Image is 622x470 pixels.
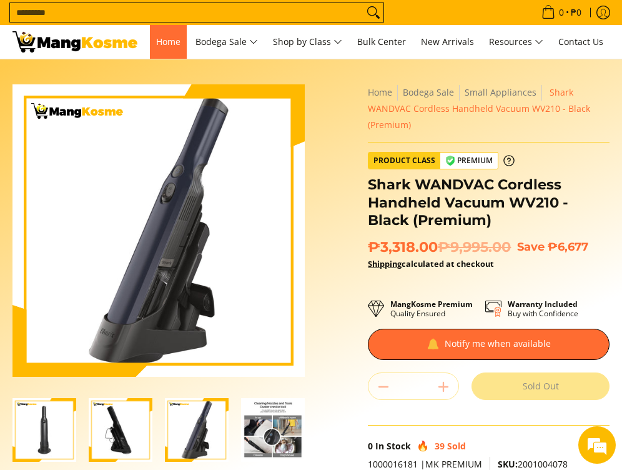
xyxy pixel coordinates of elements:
[12,84,305,377] img: Shark WANDVAC Cordless Handheld Vacuum WV210 - Black (Premium)
[390,299,473,318] p: Quality Ensured
[368,258,402,269] a: Shipping
[368,238,511,256] span: ₱3,318.00
[403,86,454,98] a: Bodega Sale
[241,398,305,462] img: Shark WANDVAC Cordless Handheld Vacuum WV210 - Black (Premium)-4
[195,34,258,50] span: Bodega Sale
[489,34,543,50] span: Resources
[368,86,392,98] a: Home
[538,6,585,19] span: •
[89,398,152,462] img: Shark WANDVAC Cordless Handheld Vacuum WV210 - Black (Premium)-2
[12,398,76,462] img: Shark WANDVAC Cordless Handheld Vacuum WV210 - Black (Premium)-1
[72,157,172,284] span: We're online!
[368,258,494,269] strong: calculated at checkout
[508,299,578,309] strong: Warranty Included
[150,25,610,59] nav: Main Menu
[165,398,229,462] img: Shark WANDVAC Cordless Handheld Vacuum WV210 - Black (Premium)-3
[552,25,610,59] a: Contact Us
[363,3,383,22] button: Search
[368,86,590,131] span: Shark WANDVAC Cordless Handheld Vacuum WV210 - Black (Premium)
[368,152,515,169] a: Product Class Premium
[368,458,482,470] span: 1000016181 |MK PREMIUM
[150,25,187,59] a: Home
[508,299,578,318] p: Buy with Confidence
[558,36,603,47] span: Contact Us
[368,440,373,452] span: 0
[65,70,210,86] div: Chat with us now
[569,8,583,17] span: ₱0
[438,238,511,256] del: ₱9,995.00
[483,25,550,59] a: Resources
[357,36,406,47] span: Bulk Center
[368,152,440,169] span: Product Class
[498,458,568,470] span: 2001004078
[12,31,137,52] img: Shark WANDVAC Cordless Handheld Vacuum- Black (Premium) l Mang Kosme
[6,341,238,385] textarea: Type your message and hit 'Enter'
[415,25,480,59] a: New Arrivals
[465,86,536,98] a: Small Appliances
[421,36,474,47] span: New Arrivals
[517,240,545,254] span: Save
[368,84,610,132] nav: Breadcrumbs
[548,240,588,254] span: ₱6,677
[435,440,445,452] span: 39
[189,25,264,59] a: Bodega Sale
[273,34,342,50] span: Shop by Class
[351,25,412,59] a: Bulk Center
[440,153,498,169] span: Premium
[205,6,235,36] div: Minimize live chat window
[156,36,180,47] span: Home
[390,299,473,309] strong: MangKosme Premium
[498,458,518,470] span: SKU:
[267,25,348,59] a: Shop by Class
[375,440,411,452] span: In Stock
[447,440,466,452] span: Sold
[445,156,455,166] img: premium-badge-icon.webp
[557,8,566,17] span: 0
[368,176,610,228] h1: Shark WANDVAC Cordless Handheld Vacuum WV210 - Black (Premium)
